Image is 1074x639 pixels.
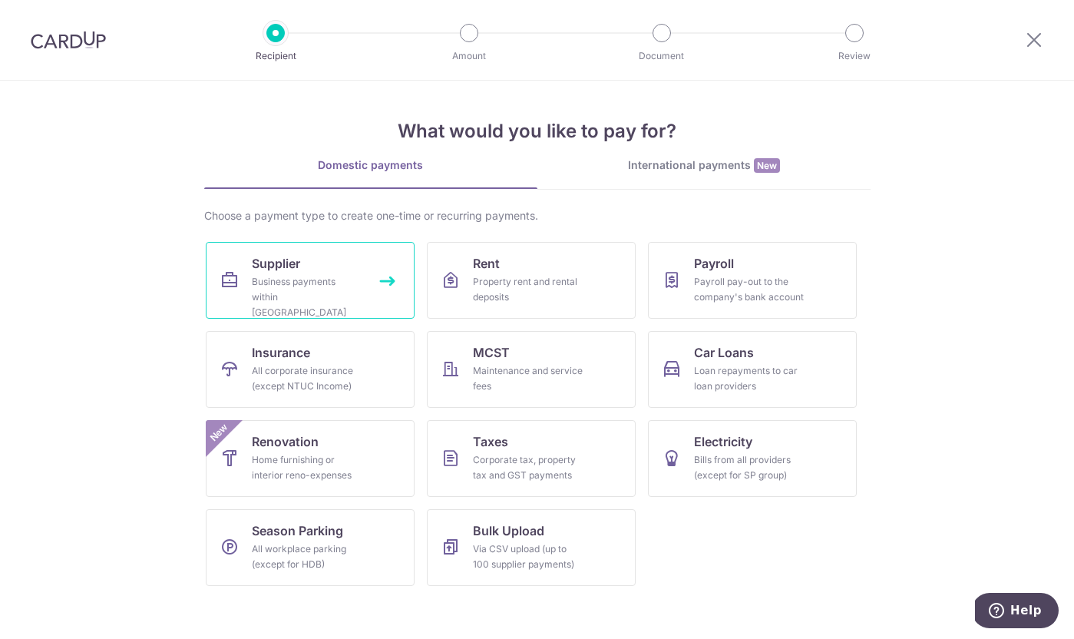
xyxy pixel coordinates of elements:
a: Bulk UploadVia CSV upload (up to 100 supplier payments) [427,509,636,586]
span: MCST [473,343,510,362]
div: All corporate insurance (except NTUC Income) [252,363,362,394]
p: Document [605,48,719,64]
div: Loan repayments to car loan providers [694,363,805,394]
a: PayrollPayroll pay-out to the company's bank account [648,242,857,319]
div: Business payments within [GEOGRAPHIC_DATA] [252,274,362,320]
span: Insurance [252,343,310,362]
a: SupplierBusiness payments within [GEOGRAPHIC_DATA] [206,242,415,319]
div: Corporate tax, property tax and GST payments [473,452,583,483]
a: Car LoansLoan repayments to car loan providers [648,331,857,408]
div: Choose a payment type to create one-time or recurring payments. [204,208,871,223]
img: CardUp [31,31,106,49]
span: New [754,158,780,173]
iframe: Opens a widget where you can find more information [975,593,1059,631]
span: Payroll [694,254,734,273]
span: Bulk Upload [473,521,544,540]
div: All workplace parking (except for HDB) [252,541,362,572]
p: Recipient [219,48,332,64]
div: Property rent and rental deposits [473,274,583,305]
a: TaxesCorporate tax, property tax and GST payments [427,420,636,497]
div: Maintenance and service fees [473,363,583,394]
div: Domestic payments [204,157,537,173]
a: ElectricityBills from all providers (except for SP group) [648,420,857,497]
span: Taxes [473,432,508,451]
div: Payroll pay-out to the company's bank account [694,274,805,305]
span: Season Parking [252,521,343,540]
span: Electricity [694,432,752,451]
div: Via CSV upload (up to 100 supplier payments) [473,541,583,572]
div: Bills from all providers (except for SP group) [694,452,805,483]
a: RentProperty rent and rental deposits [427,242,636,319]
h4: What would you like to pay for? [204,118,871,145]
div: International payments [537,157,871,174]
div: Home furnishing or interior reno-expenses [252,452,362,483]
a: MCSTMaintenance and service fees [427,331,636,408]
p: Amount [412,48,526,64]
span: Renovation [252,432,319,451]
p: Review [798,48,911,64]
a: InsuranceAll corporate insurance (except NTUC Income) [206,331,415,408]
span: Rent [473,254,500,273]
span: Car Loans [694,343,754,362]
span: Supplier [252,254,300,273]
a: Season ParkingAll workplace parking (except for HDB) [206,509,415,586]
span: New [206,420,231,445]
a: RenovationHome furnishing or interior reno-expensesNew [206,420,415,497]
